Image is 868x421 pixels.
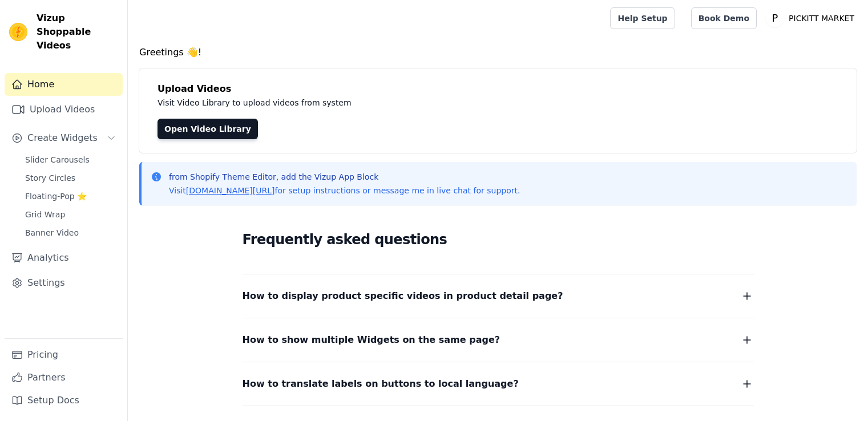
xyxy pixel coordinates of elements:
[37,11,118,52] span: Vizup Shoppable Videos
[18,152,123,168] a: Slider Carousels
[18,225,123,241] a: Banner Video
[18,188,123,204] a: Floating-Pop ⭐
[784,8,859,29] p: PICKITT MARKET
[5,389,123,412] a: Setup Docs
[186,186,275,195] a: [DOMAIN_NAME][URL]
[25,191,87,202] span: Floating-Pop ⭐
[139,46,857,59] h4: Greetings 👋!
[158,96,669,110] p: Visit Video Library to upload videos from system
[243,332,500,348] span: How to show multiple Widgets on the same page?
[169,185,520,196] p: Visit for setup instructions or message me in live chat for support.
[5,246,123,269] a: Analytics
[9,23,27,41] img: Vizup
[243,332,754,348] button: How to show multiple Widgets on the same page?
[25,209,65,220] span: Grid Wrap
[5,73,123,96] a: Home
[5,272,123,294] a: Settings
[25,172,75,184] span: Story Circles
[243,288,754,304] button: How to display product specific videos in product detail page?
[25,154,90,165] span: Slider Carousels
[243,376,519,392] span: How to translate labels on buttons to local language?
[243,228,754,251] h2: Frequently asked questions
[158,82,838,96] h4: Upload Videos
[5,343,123,366] a: Pricing
[243,376,754,392] button: How to translate labels on buttons to local language?
[18,207,123,222] a: Grid Wrap
[766,8,859,29] button: P PICKITT MARKET
[27,131,98,145] span: Create Widgets
[5,98,123,121] a: Upload Videos
[5,366,123,389] a: Partners
[5,127,123,149] button: Create Widgets
[18,170,123,186] a: Story Circles
[169,171,520,183] p: from Shopify Theme Editor, add the Vizup App Block
[691,7,757,29] a: Book Demo
[25,227,79,238] span: Banner Video
[243,288,563,304] span: How to display product specific videos in product detail page?
[772,13,778,24] text: P
[610,7,675,29] a: Help Setup
[158,119,258,139] a: Open Video Library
